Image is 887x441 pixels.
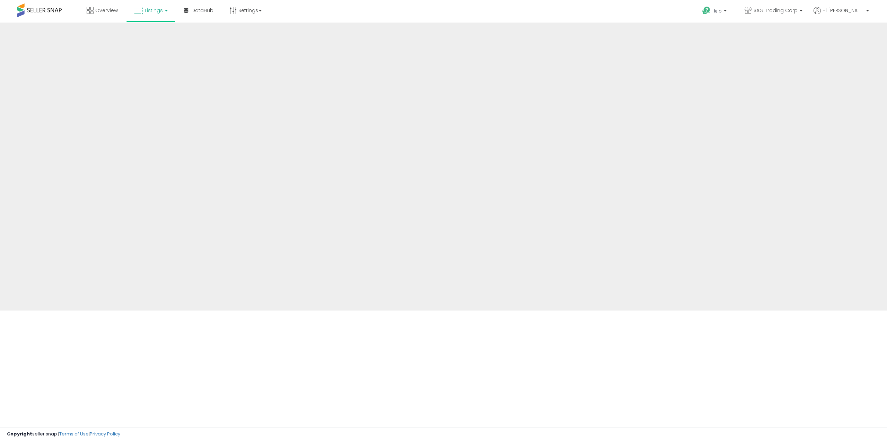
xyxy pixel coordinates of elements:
span: Hi [PERSON_NAME] [823,7,864,14]
span: DataHub [192,7,213,14]
span: SAG Trading Corp [754,7,798,14]
span: Listings [145,7,163,14]
span: Help [712,8,722,14]
a: Help [697,1,734,23]
i: Get Help [702,6,711,15]
span: Overview [95,7,118,14]
a: Hi [PERSON_NAME] [814,7,869,23]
